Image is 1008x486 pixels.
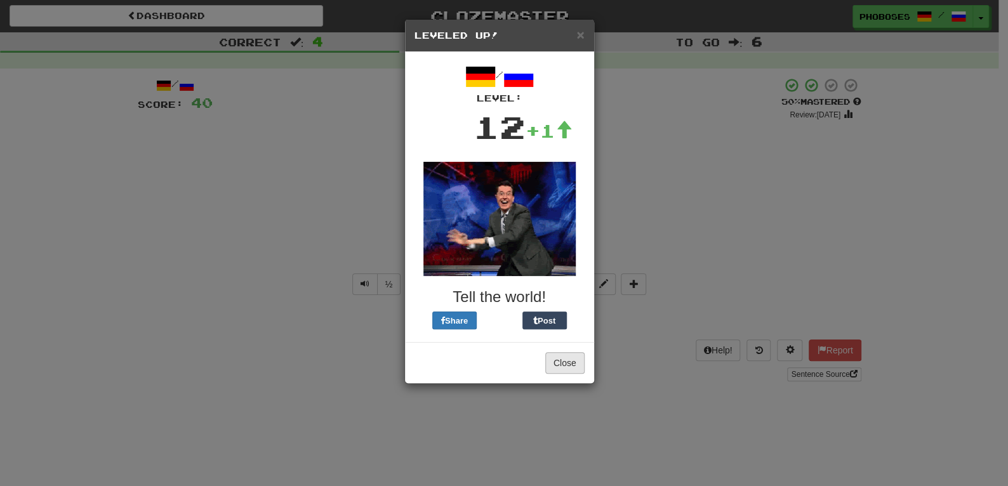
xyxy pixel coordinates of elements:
[474,105,526,149] div: 12
[526,118,573,143] div: +1
[576,27,584,42] span: ×
[576,28,584,41] button: Close
[414,62,585,105] div: /
[477,312,522,329] iframe: X Post Button
[545,352,585,374] button: Close
[414,29,585,42] h5: Leveled Up!
[414,92,585,105] div: Level:
[423,162,576,276] img: colbert-d8d93119554e3a11f2fb50df59d9335a45bab299cf88b0a944f8a324a1865a88.gif
[414,289,585,305] h3: Tell the world!
[522,312,567,329] button: Post
[432,312,477,329] button: Share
